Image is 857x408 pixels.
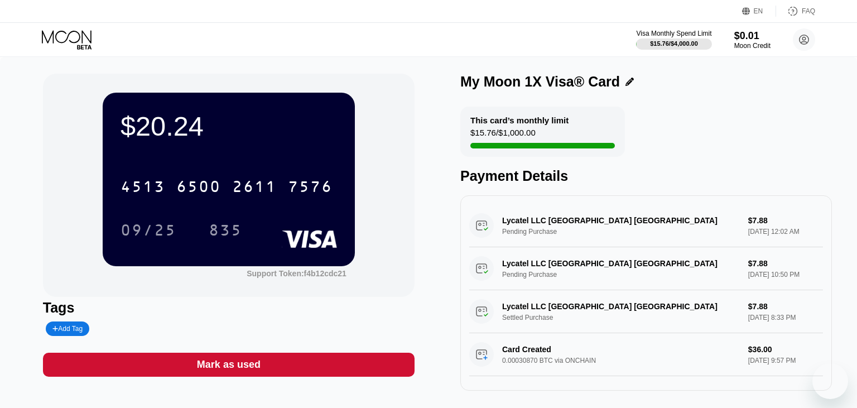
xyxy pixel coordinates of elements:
div: 09/25 [121,223,176,241]
div: EN [754,7,763,15]
div: This card’s monthly limit [470,116,569,125]
div: $20.24 [121,111,337,142]
iframe: Button to launch messaging window [812,363,848,399]
div: $15.76 / $1,000.00 [470,128,536,143]
div: $0.01Moon Credit [734,30,771,50]
div: 2611 [232,179,277,197]
div: Support Token: f4b12cdc21 [247,269,346,278]
div: Moon Credit [734,42,771,50]
div: FAQ [776,6,815,17]
div: 4513 [121,179,165,197]
div: 6500 [176,179,221,197]
div: Mark as used [197,358,261,371]
div: Visa Monthly Spend Limit$15.76/$4,000.00 [636,30,711,50]
div: $15.76 / $4,000.00 [650,40,698,47]
div: My Moon 1X Visa® Card [460,74,620,90]
div: FAQ [802,7,815,15]
div: 835 [200,216,251,244]
div: Add Tag [52,325,83,333]
div: 835 [209,223,242,241]
div: Payment Details [460,168,832,184]
div: Tags [43,300,415,316]
div: Add Tag [46,321,89,336]
div: 09/25 [112,216,185,244]
div: Mark as used [43,353,415,377]
div: Visa Monthly Spend Limit [636,30,711,37]
div: EN [742,6,776,17]
div: $0.01 [734,30,771,42]
div: 7576 [288,179,333,197]
div: Support Token:f4b12cdc21 [247,269,346,278]
div: 4513650026117576 [114,172,339,200]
